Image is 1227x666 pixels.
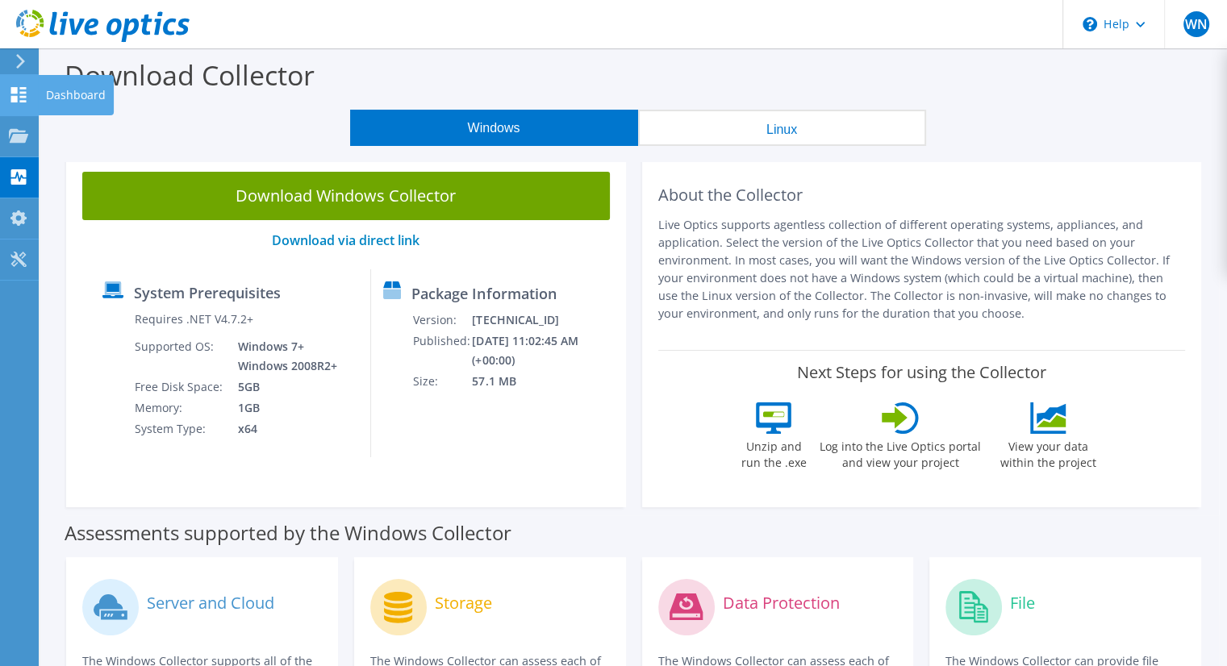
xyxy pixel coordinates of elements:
a: Download Windows Collector [82,172,610,220]
td: Published: [412,331,471,371]
a: Download via direct link [272,231,419,249]
label: Download Collector [65,56,315,94]
h2: About the Collector [658,185,1186,205]
td: Size: [412,371,471,392]
td: System Type: [134,418,226,439]
td: Windows 7+ Windows 2008R2+ [226,336,340,377]
label: Assessments supported by the Windows Collector [65,525,511,541]
td: Version: [412,310,471,331]
label: System Prerequisites [134,285,281,301]
span: WN [1183,11,1209,37]
label: Next Steps for using the Collector [797,363,1046,382]
p: Live Optics supports agentless collection of different operating systems, appliances, and applica... [658,216,1186,323]
td: x64 [226,418,340,439]
td: 1GB [226,398,340,418]
button: Linux [638,110,926,146]
label: Log into the Live Optics portal and view your project [819,434,982,471]
td: [DATE] 11:02:45 AM (+00:00) [471,331,618,371]
label: Storage [435,595,492,611]
td: Supported OS: [134,336,226,377]
label: View your data within the project [990,434,1106,471]
td: 5GB [226,377,340,398]
label: Data Protection [723,595,840,611]
button: Windows [350,110,638,146]
td: Memory: [134,398,226,418]
td: [TECHNICAL_ID] [471,310,618,331]
label: Unzip and run the .exe [737,434,811,471]
td: Free Disk Space: [134,377,226,398]
label: Package Information [411,285,556,302]
label: Server and Cloud [147,595,274,611]
label: File [1010,595,1035,611]
svg: \n [1083,17,1097,31]
div: Dashboard [38,75,114,115]
td: 57.1 MB [471,371,618,392]
label: Requires .NET V4.7.2+ [135,311,253,327]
